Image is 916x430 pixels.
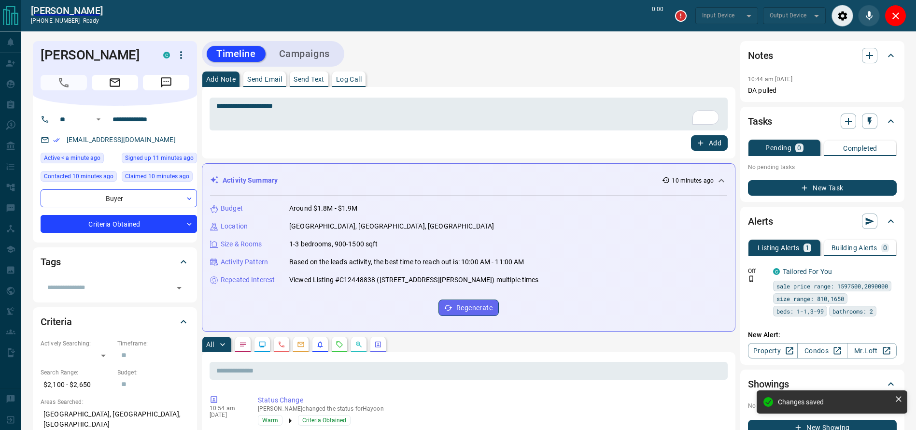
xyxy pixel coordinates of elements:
span: beds: 1-1,3-99 [776,306,824,316]
p: DA pulled [748,86,897,96]
a: Tailored For You [783,268,832,275]
p: Around $1.8M - $1.9M [289,203,358,214]
p: Actively Searching: [41,339,113,348]
div: Notes [748,44,897,67]
p: Send Text [294,76,324,83]
p: Listing Alerts [758,244,800,251]
p: No showings booked [748,401,897,410]
p: Add Note [206,76,236,83]
span: Message [143,75,189,90]
p: Status Change [258,395,724,405]
div: Tasks [748,110,897,133]
p: Pending [765,144,791,151]
div: Close [885,5,906,27]
p: 10:44 am [DATE] [748,76,792,83]
p: [PERSON_NAME] changed the status for Hayoon [258,405,724,412]
span: sale price range: 1597500,2090000 [776,281,888,291]
p: Based on the lead's activity, the best time to reach out is: 10:00 AM - 11:00 AM [289,257,524,267]
p: Timeframe: [117,339,189,348]
span: bathrooms: 2 [832,306,873,316]
p: Viewed Listing #C12448838 ([STREET_ADDRESS][PERSON_NAME]) multiple times [289,275,538,285]
a: Mr.Loft [847,343,897,358]
div: Criteria Obtained [41,215,197,233]
p: Size & Rooms [221,239,262,249]
svg: Lead Browsing Activity [258,341,266,348]
svg: Listing Alerts [316,341,324,348]
p: Completed [843,145,877,152]
p: Location [221,221,248,231]
button: Timeline [207,46,266,62]
div: Criteria [41,310,189,333]
a: Property [748,343,798,358]
button: Open [93,114,104,125]
p: [GEOGRAPHIC_DATA], [GEOGRAPHIC_DATA], [GEOGRAPHIC_DATA] [289,221,494,231]
div: Wed Oct 15 2025 [41,153,117,166]
button: New Task [748,180,897,196]
div: Wed Oct 15 2025 [41,171,117,185]
span: Signed up 11 minutes ago [125,153,194,163]
p: 1-3 bedrooms, 900-1500 sqft [289,239,378,249]
button: Regenerate [438,300,499,316]
svg: Requests [336,341,343,348]
p: 0 [883,244,887,251]
span: Call [41,75,87,90]
a: [PERSON_NAME] [31,5,103,16]
p: [DATE] [210,412,243,418]
span: Contacted 10 minutes ago [44,172,113,181]
p: 1 [805,244,809,251]
button: Campaigns [269,46,339,62]
div: Mute [858,5,880,27]
p: Areas Searched: [41,398,189,406]
h2: Alerts [748,214,773,229]
a: Condos [797,343,847,358]
span: Criteria Obtained [302,416,346,425]
p: Budget: [117,368,189,377]
h2: Tags [41,254,60,270]
div: Wed Oct 15 2025 [122,153,197,166]
p: [PHONE_NUMBER] - [31,16,103,25]
span: Email [92,75,138,90]
button: Add [691,135,728,151]
p: Send Email [247,76,282,83]
textarea: To enrich screen reader interactions, please activate Accessibility in Grammarly extension settings [216,102,721,127]
p: 0 [797,144,801,151]
p: Search Range: [41,368,113,377]
svg: Emails [297,341,305,348]
svg: Calls [278,341,285,348]
p: Building Alerts [831,244,877,251]
h1: [PERSON_NAME] [41,47,149,63]
a: [EMAIL_ADDRESS][DOMAIN_NAME] [67,136,176,143]
p: Activity Pattern [221,257,268,267]
h2: Notes [748,48,773,63]
div: Showings [748,373,897,396]
div: condos.ca [773,268,780,275]
svg: Email Verified [53,137,60,143]
div: Activity Summary10 minutes ago [210,172,727,189]
p: Log Call [336,76,362,83]
p: No pending tasks [748,160,897,174]
span: size range: 810,1650 [776,294,844,303]
button: Open [172,281,186,295]
p: Budget [221,203,243,214]
p: 0:00 [652,5,663,27]
span: Claimed 10 minutes ago [125,172,189,181]
p: Off [748,267,767,275]
h2: Criteria [41,314,72,330]
p: Repeated Interest [221,275,275,285]
div: condos.ca [163,52,170,58]
span: Warm [262,416,278,425]
h2: Showings [748,376,789,392]
svg: Opportunities [355,341,363,348]
svg: Notes [239,341,247,348]
div: Alerts [748,210,897,233]
p: 10:54 am [210,405,243,412]
p: All [206,341,214,348]
h2: Tasks [748,114,772,129]
p: 10 minutes ago [672,176,714,185]
span: ready [83,17,99,24]
div: Audio Settings [831,5,853,27]
div: Tags [41,250,189,273]
p: $2,100 - $2,650 [41,377,113,393]
svg: Push Notification Only [748,275,755,282]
